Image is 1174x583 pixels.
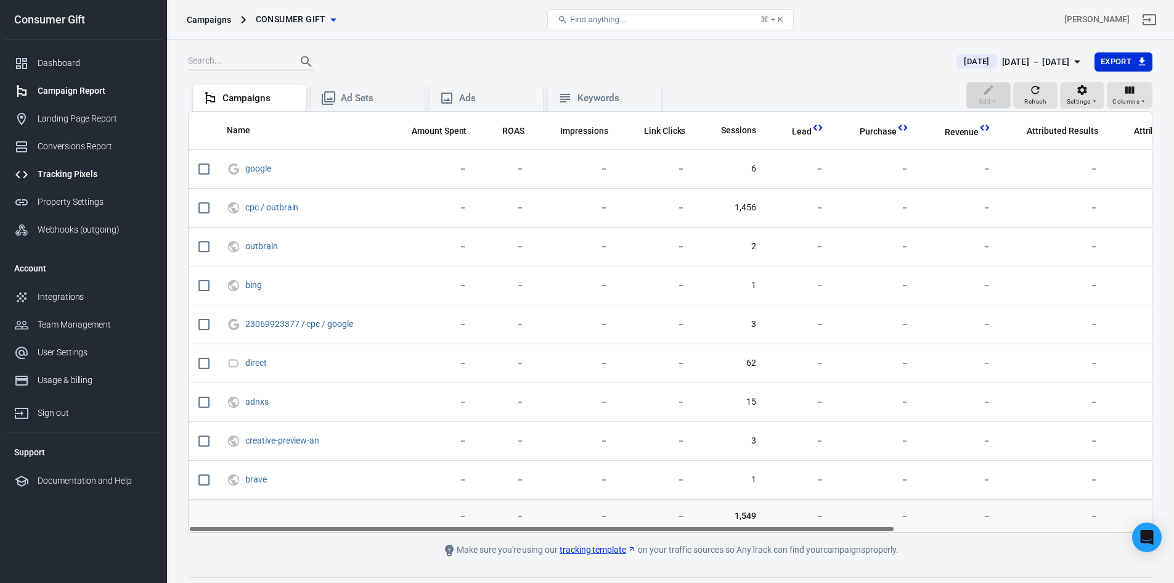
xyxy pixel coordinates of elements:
[245,436,319,445] a: creative-preview-an
[705,357,756,370] span: 62
[245,319,353,329] a: 23069923377 / cpc / google
[947,52,1094,72] button: [DATE][DATE] － [DATE]
[570,15,626,24] span: Find anything...
[628,241,686,253] span: －
[897,122,909,134] svg: This column is calculated from AnyTrack real-time data
[486,474,524,486] span: －
[929,202,992,214] span: －
[38,196,152,209] div: Property Settings
[486,163,524,175] span: －
[245,397,271,406] span: adnxs
[38,318,152,331] div: Team Management
[1027,123,1098,138] span: The total conversions attributed according to your ad network (Facebook, Google, etc.)
[486,241,524,253] span: －
[341,92,415,105] div: Ad Sets
[4,437,162,467] li: Support
[644,123,686,138] span: The number of clicks on links within the ad that led to advertiser-specified destinations
[628,357,686,370] span: －
[227,317,240,332] svg: Google
[776,163,824,175] span: －
[705,318,756,331] span: 3
[844,163,909,175] span: －
[929,510,992,522] span: －
[1013,82,1058,109] button: Refresh
[776,279,824,292] span: －
[929,396,992,408] span: －
[222,92,296,105] div: Campaigns
[396,123,467,138] span: The estimated total amount of money you've spent on your campaign, ad set or ad during its schedule.
[38,112,152,125] div: Landing Page Report
[560,123,608,138] span: The number of times your ads were on screen.
[227,473,240,487] svg: UTM & Web Traffic
[227,201,240,215] svg: UTM & Web Traffic
[776,474,824,486] span: －
[486,202,524,214] span: －
[1011,202,1098,214] span: －
[4,188,162,216] a: Property Settings
[187,14,231,26] div: Campaigns
[776,357,824,370] span: －
[227,162,240,176] svg: Google
[188,54,287,70] input: Search...
[245,203,300,212] span: cpc / outbrain
[256,12,326,27] span: Consumer Gift
[412,125,467,138] span: Amount Spent
[4,339,162,366] a: User Settings
[560,125,608,138] span: Impressions
[4,366,162,394] a: Usage & billing
[396,202,467,214] span: －
[227,434,240,449] svg: UTM & Web Traffic
[705,163,756,175] span: 6
[393,543,948,558] div: Make sure you're using our on your traffic sources so AnyTrack can find your campaigns properly.
[844,435,909,447] span: －
[486,357,524,370] span: －
[929,125,979,139] span: Total revenue calculated by AnyTrack.
[1060,82,1104,109] button: Settings
[544,474,608,486] span: －
[544,357,608,370] span: －
[4,49,162,77] a: Dashboard
[245,202,298,212] a: cpc / outbrain
[4,311,162,339] a: Team Management
[628,163,686,175] span: －
[844,510,909,522] span: －
[486,396,524,408] span: －
[4,160,162,188] a: Tracking Pixels
[1011,357,1098,370] span: －
[1002,54,1070,70] div: [DATE] － [DATE]
[1027,125,1098,138] span: Attributed Results
[544,202,608,214] span: －
[245,474,267,484] a: brave
[245,397,269,407] a: adnxs
[1112,96,1139,107] span: Columns
[396,510,467,522] span: －
[245,241,278,251] a: outbrain
[1135,5,1164,35] a: Sign out
[227,125,250,137] span: Name
[227,278,240,293] svg: UTM & Web Traffic
[1067,96,1091,107] span: Settings
[245,281,264,289] span: bing
[705,396,756,408] span: 15
[705,510,756,522] span: 1,549
[844,241,909,253] span: －
[760,15,783,24] div: ⌘ + K
[776,318,824,331] span: －
[4,394,162,427] a: Sign out
[1011,279,1098,292] span: －
[1132,523,1162,552] div: Open Intercom Messenger
[929,279,992,292] span: －
[544,241,608,253] span: －
[544,123,608,138] span: The number of times your ads were on screen.
[396,163,467,175] span: －
[38,474,152,487] div: Documentation and Help
[959,56,994,68] span: [DATE]
[1024,96,1046,107] span: Refresh
[705,435,756,447] span: 3
[245,320,355,328] span: 23069923377 / cpc / google
[929,318,992,331] span: －
[38,85,152,97] div: Campaign Report
[628,474,686,486] span: －
[1107,82,1152,109] button: Columns
[245,242,280,250] span: outbrain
